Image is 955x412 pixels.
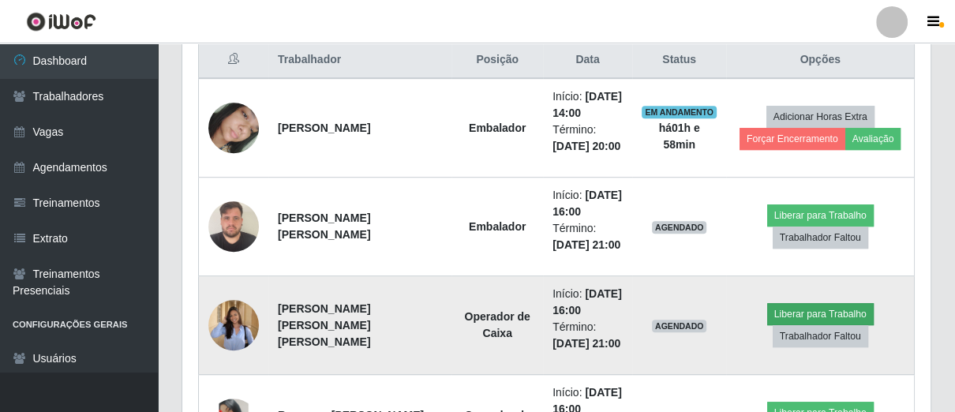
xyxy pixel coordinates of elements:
[552,122,623,155] li: Término:
[26,12,96,32] img: CoreUI Logo
[773,227,868,249] button: Trabalhador Faltou
[552,189,622,218] time: [DATE] 16:00
[552,337,620,350] time: [DATE] 21:00
[632,42,726,79] th: Status
[208,193,259,260] img: 1733931540736.jpeg
[278,122,370,134] strong: [PERSON_NAME]
[278,302,370,348] strong: [PERSON_NAME] [PERSON_NAME] [PERSON_NAME]
[766,106,874,128] button: Adicionar Horas Extra
[552,90,622,119] time: [DATE] 14:00
[726,42,914,79] th: Opções
[767,303,874,325] button: Liberar para Trabalho
[268,42,451,79] th: Trabalhador
[767,204,874,227] button: Liberar para Trabalho
[552,187,623,220] li: Início:
[552,140,620,152] time: [DATE] 20:00
[469,220,526,233] strong: Embalador
[773,325,868,347] button: Trabalhador Faltou
[552,220,623,253] li: Término:
[552,287,622,316] time: [DATE] 16:00
[659,122,700,151] strong: há 01 h e 58 min
[552,319,623,352] li: Término:
[469,122,526,134] strong: Embalador
[543,42,632,79] th: Data
[465,310,530,339] strong: Operador de Caixa
[552,238,620,251] time: [DATE] 21:00
[208,95,259,162] img: 1711054267195.jpeg
[208,292,259,358] img: 1743623016300.jpeg
[278,212,370,241] strong: [PERSON_NAME] [PERSON_NAME]
[552,88,623,122] li: Início:
[451,42,543,79] th: Posição
[552,286,623,319] li: Início:
[740,128,845,150] button: Forçar Encerramento
[652,221,707,234] span: AGENDADO
[642,106,717,118] span: EM ANDAMENTO
[845,128,901,150] button: Avaliação
[652,320,707,332] span: AGENDADO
